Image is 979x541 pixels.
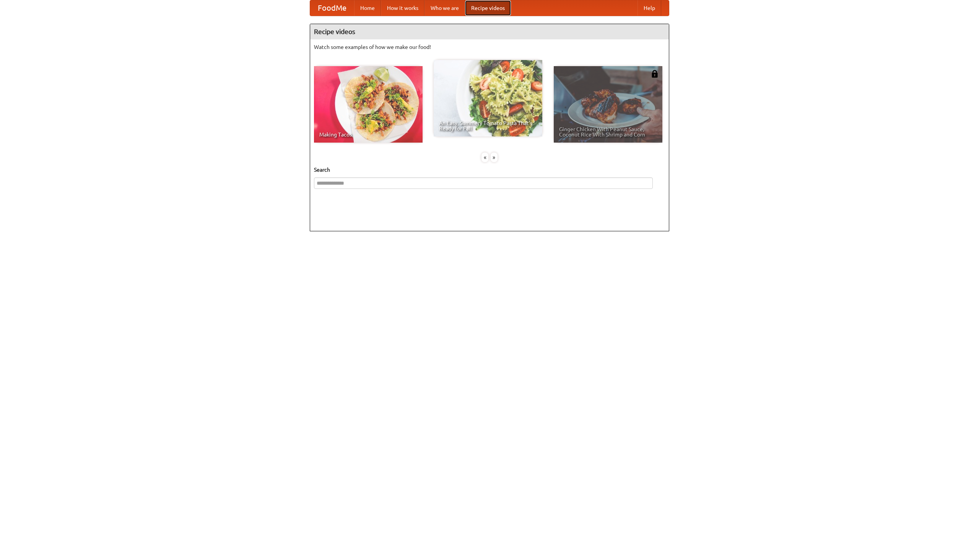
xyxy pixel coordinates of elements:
a: An Easy, Summery Tomato Pasta That's Ready for Fall [434,60,542,136]
p: Watch some examples of how we make our food! [314,43,665,51]
h5: Search [314,166,665,174]
a: How it works [381,0,424,16]
a: Making Tacos [314,66,423,143]
div: « [481,153,488,162]
a: Recipe videos [465,0,511,16]
a: Home [354,0,381,16]
a: Help [637,0,661,16]
span: Making Tacos [319,132,417,137]
a: Who we are [424,0,465,16]
div: » [491,153,498,162]
a: FoodMe [310,0,354,16]
span: An Easy, Summery Tomato Pasta That's Ready for Fall [439,120,537,131]
img: 483408.png [651,70,659,78]
h4: Recipe videos [310,24,669,39]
